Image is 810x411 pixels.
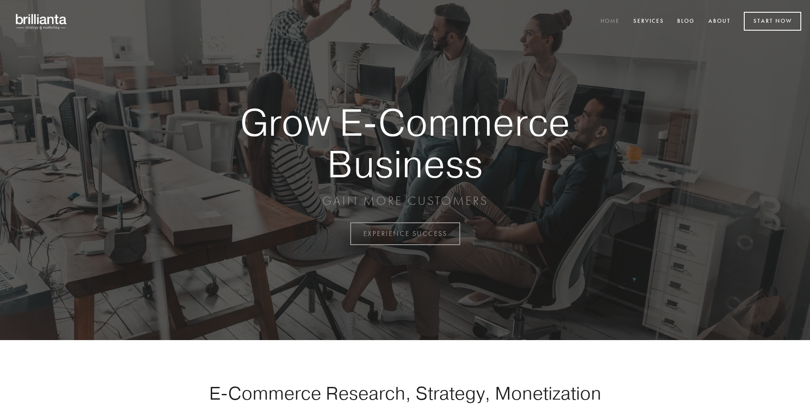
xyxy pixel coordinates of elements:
a: About [703,14,736,29]
a: Home [595,14,625,29]
img: brillianta - research, strategy, marketing [9,9,75,34]
a: Blog [671,14,700,29]
h1: E-Commerce Research, Strategy, Monetization [181,382,629,404]
p: GAIN MORE CUSTOMERS [210,193,600,209]
strong: Grow E-Commerce Business [210,102,600,184]
a: Start Now [744,12,801,31]
a: Services [628,14,670,29]
a: EXPERIENCE SUCCESS [350,222,460,245]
